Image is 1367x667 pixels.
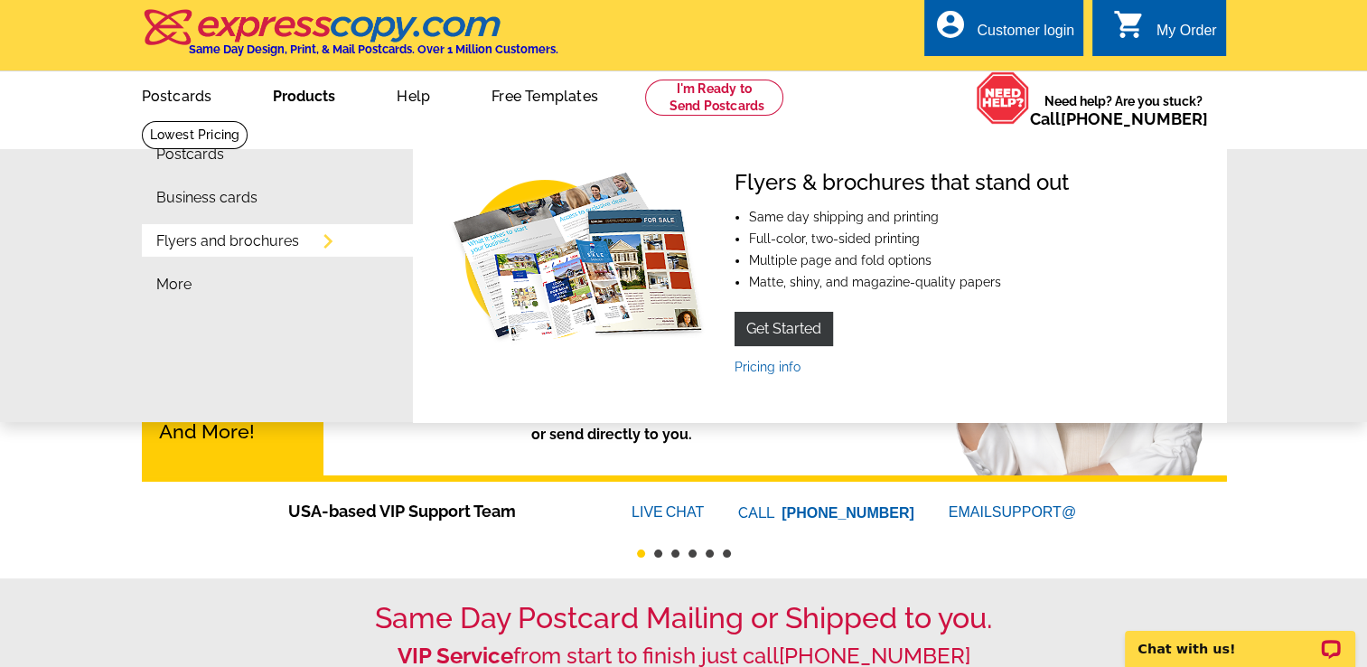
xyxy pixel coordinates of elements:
i: account_circle [933,8,966,41]
button: 1 of 6 [637,550,645,558]
font: LIVE [632,502,666,523]
a: [PHONE_NUMBER] [782,505,914,521]
span: Need help? Are you stuck? [1030,92,1217,128]
a: Products [244,73,364,116]
a: Pricing info [735,360,801,374]
img: Flyers & brochures that stand out [445,170,706,351]
h1: Same Day Postcard Mailing or Shipped to you. [142,601,1226,635]
iframe: LiveChat chat widget [1113,610,1367,667]
a: [PHONE_NUMBER] [1061,109,1208,128]
a: Same Day Design, Print, & Mail Postcards. Over 1 Million Customers. [142,22,558,56]
a: EMAILSUPPORT@ [949,504,1079,520]
a: LIVECHAT [632,504,704,520]
i: shopping_cart [1113,8,1146,41]
li: Same day shipping and printing [749,211,1069,223]
h4: Flyers & brochures that stand out [735,170,1069,196]
a: Help [368,73,459,116]
div: Customer login [977,23,1074,48]
li: Matte, shiny, and magazine-quality papers [749,276,1069,288]
span: USA-based VIP Support Team [288,499,577,523]
div: My Order [1156,23,1217,48]
button: 3 of 6 [671,550,679,558]
p: Postcards mailed to your list or send directly to you. [386,402,838,446]
a: Free Templates [463,73,627,116]
h4: Same Day Design, Print, & Mail Postcards. Over 1 Million Customers. [189,42,558,56]
a: Business cards [156,191,257,205]
a: Flyers and brochures [156,234,299,249]
li: Multiple page and fold options [749,254,1069,267]
a: Get Started [735,312,833,346]
span: Call [1030,109,1208,128]
a: shopping_cart My Order [1113,20,1217,42]
button: 6 of 6 [723,550,731,558]
a: More [156,277,192,292]
button: 4 of 6 [688,550,697,558]
button: 2 of 6 [654,550,662,558]
font: CALL [738,503,777,524]
button: 5 of 6 [706,550,714,558]
font: SUPPORT@ [992,502,1079,523]
img: help [976,71,1030,125]
a: Postcards [113,73,241,116]
a: account_circle Customer login [933,20,1074,42]
a: Postcards [156,147,224,162]
li: Full-color, two-sided printing [749,232,1069,245]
